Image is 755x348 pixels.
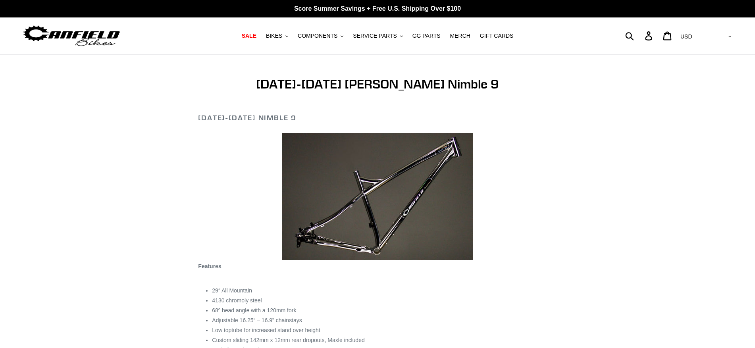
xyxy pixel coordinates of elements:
li: 4130 chromoly steel [212,296,557,305]
a: MERCH [446,31,474,41]
h1: [DATE]-[DATE] [PERSON_NAME] Nimble 9 [198,77,557,92]
h2: [DATE]-[DATE] Nimble 9 [198,113,557,122]
span: BIKES [266,33,282,39]
li: 68º head angle with a 120mm fork [212,306,557,315]
span: GG PARTS [412,33,441,39]
strong: Features [198,263,221,269]
li: 29″ All Mountain [212,286,557,295]
span: SERVICE PARTS [353,33,397,39]
button: BIKES [262,31,292,41]
button: SERVICE PARTS [349,31,406,41]
li: Adjustable 16.25“ – 16.9” chainstays [212,316,557,325]
a: GG PARTS [408,31,445,41]
a: SALE [238,31,260,41]
span: MERCH [450,33,470,39]
li: Low toptube for increased stand over height [212,326,557,335]
span: SALE [242,33,256,39]
span: GIFT CARDS [480,33,514,39]
img: Canfield Bikes [22,23,121,48]
li: Custom sliding 142mm x 12mm rear dropouts, Maxle included [212,336,557,344]
span: COMPONENTS [298,33,337,39]
input: Search [630,27,650,44]
button: COMPONENTS [294,31,347,41]
a: GIFT CARDS [476,31,518,41]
